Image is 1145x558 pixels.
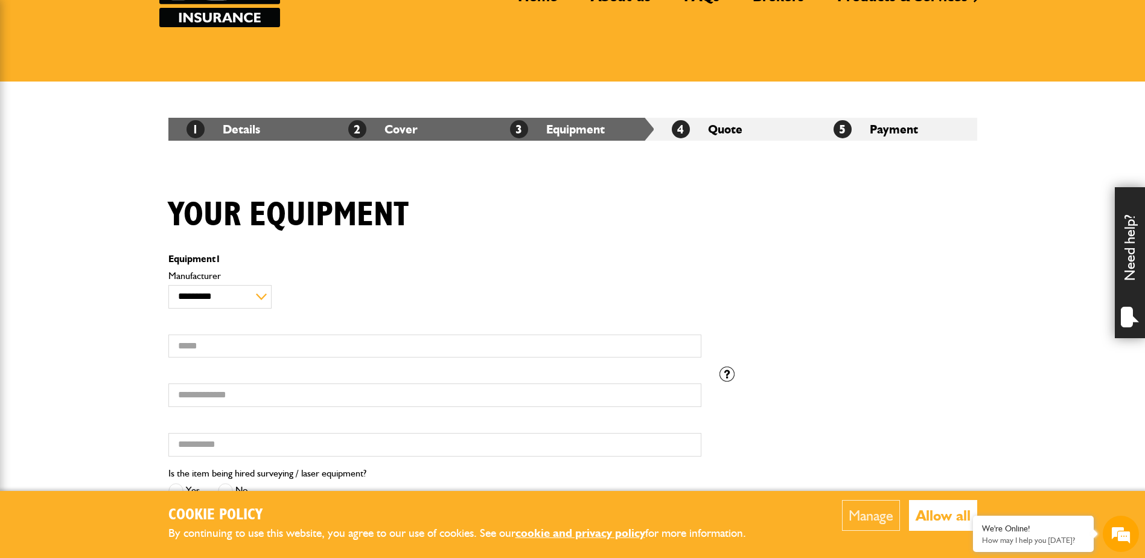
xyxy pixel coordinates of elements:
span: 1 [215,253,221,265]
span: 1 [187,120,205,138]
p: Equipment [168,254,701,264]
a: 2Cover [348,122,418,136]
div: Need help? [1115,187,1145,338]
span: 3 [510,120,528,138]
li: Quote [654,118,815,141]
span: 5 [834,120,852,138]
h2: Cookie Policy [168,506,766,525]
label: No [218,483,248,498]
button: Manage [842,500,900,531]
li: Equipment [492,118,654,141]
h1: Your equipment [168,195,409,236]
label: Yes [168,483,200,498]
li: Payment [815,118,977,141]
p: By continuing to use this website, you agree to our use of cookies. See our for more information. [168,524,766,543]
button: Allow all [909,500,977,531]
p: How may I help you today? [982,536,1085,545]
span: 2 [348,120,366,138]
a: 1Details [187,122,260,136]
div: We're Online! [982,524,1085,534]
label: Manufacturer [168,271,701,281]
label: Is the item being hired surveying / laser equipment? [168,469,366,478]
a: cookie and privacy policy [515,526,645,540]
span: 4 [672,120,690,138]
